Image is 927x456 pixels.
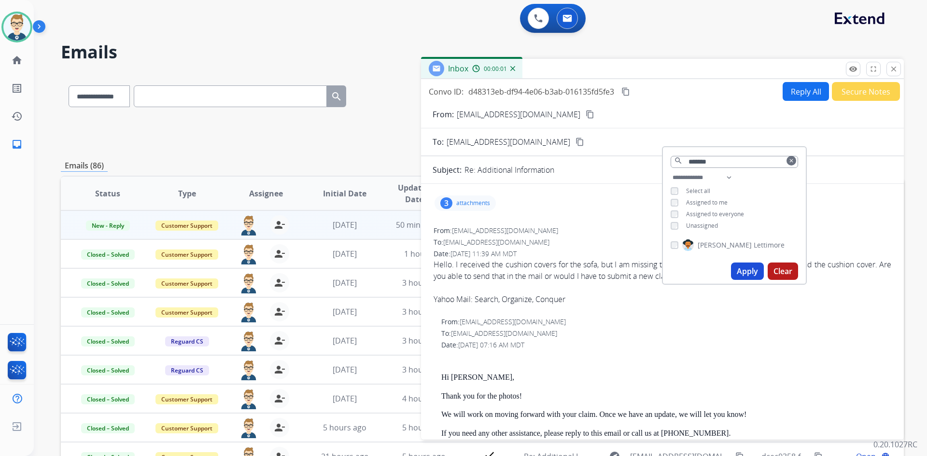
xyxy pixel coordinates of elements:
mat-icon: search [674,156,683,165]
mat-icon: history [11,111,23,122]
span: 50 minutes ago [396,220,452,230]
p: attachments [456,199,490,207]
span: [DATE] [333,364,357,375]
span: Closed – Solved [81,394,135,404]
mat-icon: person_remove [274,277,285,289]
span: Unassigned [686,221,718,230]
span: Status [95,188,120,199]
span: Type [178,188,196,199]
img: agent-avatar [239,360,258,380]
mat-icon: content_copy [621,87,630,96]
span: Customer Support [155,249,218,260]
span: [DATE] 07:16 AM MDT [458,340,524,349]
span: 3 hours ago [402,364,446,375]
mat-icon: remove_red_eye [849,65,857,73]
img: agent-avatar [239,244,258,264]
p: Hi [PERSON_NAME], [441,373,891,382]
mat-icon: content_copy [586,110,594,119]
p: We will work on moving forward with your claim. Once we have an update, we will let you know! [441,410,891,419]
span: Closed – Solved [81,307,135,318]
p: If you need any other assistance, please reply to this email or call us at [PHONE_NUMBER]. [441,429,891,438]
span: [DATE] 11:39 AM MDT [450,249,517,258]
mat-icon: fullscreen [869,65,878,73]
mat-icon: close [889,65,898,73]
mat-icon: person_remove [274,335,285,346]
span: Assigned to everyone [686,210,744,218]
span: Customer Support [155,394,218,404]
p: Emails (86) [61,160,108,172]
span: 00:00:01 [484,65,507,73]
span: Closed – Solved [81,249,135,260]
img: agent-avatar [239,302,258,322]
a: Yahoo Mail: Search, Organize, Conquer [434,294,565,304]
mat-icon: search [331,91,342,102]
mat-icon: person_remove [274,219,285,231]
span: Lettimore [754,240,785,250]
mat-icon: home [11,55,23,66]
span: [DATE] [333,393,357,404]
div: To: [434,237,891,247]
img: avatar [3,14,30,41]
mat-icon: person_remove [274,393,285,404]
span: 3 hours ago [402,277,446,288]
span: Customer Support [155,278,218,289]
mat-icon: clear [788,158,794,164]
button: Clear [768,263,798,280]
div: From: [434,226,891,235]
span: d48313eb-df94-4e06-b3ab-016135fd5fe3 [468,86,614,97]
span: [DATE] [333,249,357,259]
span: 3 hours ago [402,335,446,346]
span: Assignee [249,188,283,199]
span: 5 hours ago [402,422,446,433]
span: [EMAIL_ADDRESS][DOMAIN_NAME] [447,136,570,148]
span: 4 hours ago [402,393,446,404]
span: Closed – Solved [81,278,135,289]
div: From: [441,317,891,327]
span: Closed – Solved [81,365,135,375]
span: [DATE] [333,220,357,230]
p: From: [433,109,454,120]
span: [EMAIL_ADDRESS][DOMAIN_NAME] [460,317,566,326]
span: 3 hours ago [402,306,446,317]
p: Thank you for the photos! [441,392,891,401]
mat-icon: person_remove [274,364,285,375]
span: Closed – Solved [81,336,135,346]
span: [EMAIL_ADDRESS][DOMAIN_NAME] [451,329,557,338]
span: Customer Support [155,221,218,231]
span: [DATE] [333,306,357,317]
img: agent-avatar [239,331,258,351]
mat-icon: inbox [11,138,23,150]
mat-icon: person_remove [274,306,285,318]
span: Inbox [448,63,468,74]
span: Updated Date [393,182,436,205]
button: Secure Notes [832,82,900,101]
span: Hello. I received the cushion covers for the sofa, but I am missing the batting that'sin between ... [434,259,891,305]
span: [EMAIL_ADDRESS][DOMAIN_NAME] [452,226,558,235]
span: Reguard CS [165,336,209,346]
h2: Emails [61,42,904,62]
mat-icon: list_alt [11,83,23,94]
img: agent-avatar [239,215,258,235]
span: Initial Date [323,188,366,199]
div: Date: [434,249,891,259]
span: 1 hour ago [404,249,444,259]
span: 5 hours ago [323,422,366,433]
img: agent-avatar [239,389,258,409]
span: [DATE] [333,277,357,288]
span: Closed – Solved [81,423,135,433]
img: agent-avatar [239,273,258,293]
span: Select all [686,187,710,195]
button: Apply [731,263,764,280]
p: Re: Additional Information [464,164,554,176]
span: Assigned to me [686,198,728,207]
div: Date: [441,340,891,350]
p: To: [433,136,444,148]
mat-icon: person_remove [274,248,285,260]
button: Reply All [783,82,829,101]
span: [EMAIL_ADDRESS][DOMAIN_NAME] [443,237,549,247]
p: Convo ID: [429,86,463,97]
div: 3 [440,197,452,209]
p: [EMAIL_ADDRESS][DOMAIN_NAME] [457,109,580,120]
span: [PERSON_NAME] [698,240,752,250]
span: Customer Support [155,307,218,318]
